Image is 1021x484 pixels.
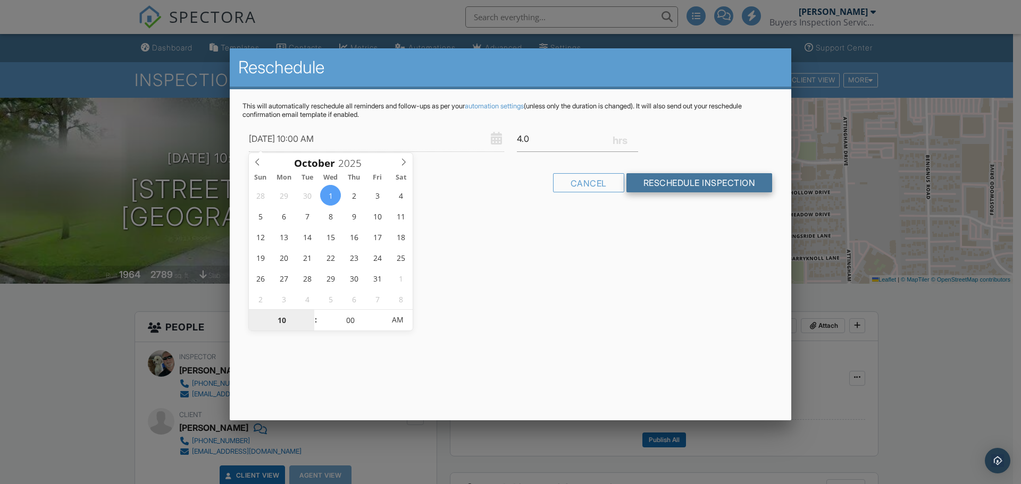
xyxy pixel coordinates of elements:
span: : [314,309,317,330]
span: October 20, 2025 [273,247,294,268]
span: October 23, 2025 [344,247,364,268]
input: Scroll to increment [335,156,370,170]
span: October 18, 2025 [390,226,411,247]
span: September 29, 2025 [273,185,294,206]
div: Open Intercom Messenger [985,448,1010,473]
span: October 5, 2025 [250,206,271,226]
span: October 10, 2025 [367,206,388,226]
span: October 24, 2025 [367,247,388,268]
span: October 22, 2025 [320,247,341,268]
span: Tue [296,174,319,181]
span: October 29, 2025 [320,268,341,288]
span: October 12, 2025 [250,226,271,247]
span: Click to toggle [383,309,412,330]
h2: Reschedule [238,57,783,78]
span: October 30, 2025 [344,268,364,288]
span: October 15, 2025 [320,226,341,247]
input: Scroll to increment [317,310,383,331]
span: October 3, 2025 [367,185,388,206]
span: November 4, 2025 [297,288,317,309]
span: October 27, 2025 [273,268,294,288]
span: October 19, 2025 [250,247,271,268]
input: Reschedule Inspection [626,173,773,192]
span: Mon [272,174,296,181]
a: automation settings [465,102,524,110]
span: October 13, 2025 [273,226,294,247]
span: Sun [249,174,272,181]
span: September 28, 2025 [250,185,271,206]
span: October 14, 2025 [297,226,317,247]
span: November 8, 2025 [390,288,411,309]
span: October 26, 2025 [250,268,271,288]
span: October 2, 2025 [344,185,364,206]
span: November 5, 2025 [320,288,341,309]
span: October 8, 2025 [320,206,341,226]
span: October 4, 2025 [390,185,411,206]
span: Thu [342,174,366,181]
span: Sat [389,174,413,181]
span: November 7, 2025 [367,288,388,309]
span: October 16, 2025 [344,226,364,247]
span: October 6, 2025 [273,206,294,226]
span: Scroll to increment [294,158,335,168]
input: Scroll to increment [249,310,314,331]
span: October 17, 2025 [367,226,388,247]
span: September 30, 2025 [297,185,317,206]
span: November 1, 2025 [390,268,411,288]
span: November 6, 2025 [344,288,364,309]
span: October 7, 2025 [297,206,317,226]
span: Wed [319,174,342,181]
p: This will automatically reschedule all reminders and follow-ups as per your (unless only the dura... [242,102,779,119]
span: October 28, 2025 [297,268,317,288]
span: October 31, 2025 [367,268,388,288]
span: November 3, 2025 [273,288,294,309]
div: Cancel [553,173,624,192]
span: October 1, 2025 [320,185,341,206]
span: October 9, 2025 [344,206,364,226]
span: October 11, 2025 [390,206,411,226]
span: October 25, 2025 [390,247,411,268]
span: October 21, 2025 [297,247,317,268]
span: Fri [366,174,389,181]
span: November 2, 2025 [250,288,271,309]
